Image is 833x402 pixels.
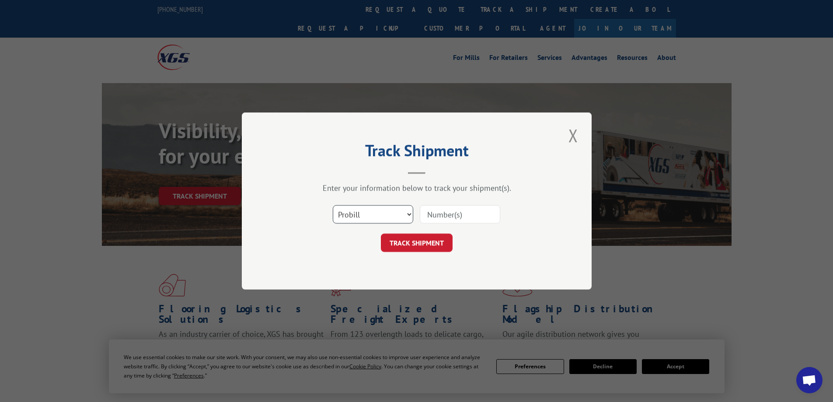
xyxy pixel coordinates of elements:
[286,183,548,193] div: Enter your information below to track your shipment(s).
[381,234,453,252] button: TRACK SHIPMENT
[420,205,500,224] input: Number(s)
[796,367,823,393] a: Open chat
[566,123,581,147] button: Close modal
[286,144,548,161] h2: Track Shipment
